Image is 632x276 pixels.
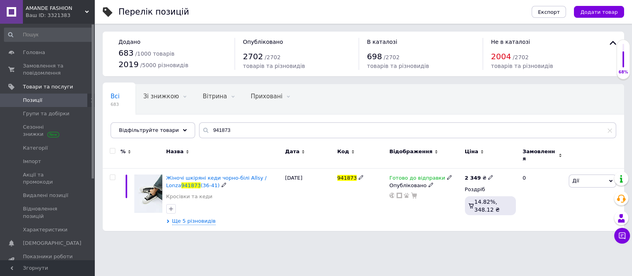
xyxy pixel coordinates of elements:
[523,148,557,162] span: Замовлення
[23,253,73,267] span: Показники роботи компанії
[265,54,280,60] span: / 2702
[143,93,179,100] span: Зі знижкою
[491,39,530,45] span: Не в каталозі
[166,193,213,200] a: Кросівки та кеди
[465,186,516,193] div: Роздріб
[572,178,579,184] span: Дії
[337,148,349,155] span: Код
[119,127,179,133] span: Відфільтруйте товари
[389,182,461,189] div: Опубліковано
[201,182,220,188] span: (36-41)
[617,69,630,75] div: 68%
[4,28,93,42] input: Пошук
[465,175,494,182] div: ₴
[367,39,397,45] span: В каталозі
[465,148,478,155] span: Ціна
[532,6,566,18] button: Експорт
[23,145,48,152] span: Категорії
[243,63,305,69] span: товарів та різновидів
[538,9,560,15] span: Експорт
[118,48,134,58] span: 683
[614,228,630,244] button: Чат з покупцем
[134,175,162,213] img: Женские кожаные кеды черно-белые Allsy / Lonza 941873 (36-41)
[118,60,139,69] span: 2019
[203,93,227,100] span: Вітрина
[243,39,283,45] span: Опубліковано
[491,52,511,61] span: 2004
[166,175,267,188] a: Жіночі шкіряні кеди чорно-білі Allsy / Lonza941873(36-41)
[111,93,120,100] span: Всі
[389,175,445,183] span: Готово до відправки
[23,49,45,56] span: Головна
[118,8,189,16] div: Перелік позицій
[285,148,300,155] span: Дата
[574,6,624,18] button: Додати товар
[243,52,263,61] span: 2702
[518,169,567,231] div: 0
[23,124,73,138] span: Сезонні знижки
[23,205,73,220] span: Відновлення позицій
[111,123,152,130] span: Опубліковані
[172,218,216,225] span: Ще 5 різновидів
[389,148,433,155] span: Відображення
[140,62,188,68] span: / 5000 різновидів
[23,171,73,186] span: Акції та промокоди
[199,122,616,138] input: Пошук по назві позиції, артикулу і пошуковим запитам
[26,12,95,19] div: Ваш ID: 3321383
[166,175,267,188] span: Жіночі шкіряні кеди чорно-білі Allsy / Lonza
[181,182,201,188] span: 941873
[23,226,68,233] span: Характеристики
[23,110,70,117] span: Групи та добірки
[120,148,126,155] span: %
[26,5,85,12] span: AMANDE FASHION
[23,83,73,90] span: Товари та послуги
[367,63,429,69] span: товарів та різновидів
[283,169,335,231] div: [DATE]
[474,199,500,213] span: 14.82%, 348.12 ₴
[23,62,73,77] span: Замовлення та повідомлення
[465,175,481,181] b: 2 349
[251,93,283,100] span: Приховані
[111,101,120,107] span: 683
[23,158,41,165] span: Імпорт
[135,51,174,57] span: / 1000 товарів
[23,97,42,104] span: Позиції
[491,63,553,69] span: товарів та різновидів
[166,148,184,155] span: Назва
[580,9,618,15] span: Додати товар
[367,52,382,61] span: 698
[337,175,357,181] span: 941873
[513,54,529,60] span: / 2702
[118,39,140,45] span: Додано
[384,54,399,60] span: / 2702
[23,240,81,247] span: [DEMOGRAPHIC_DATA]
[23,192,68,199] span: Видалені позиції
